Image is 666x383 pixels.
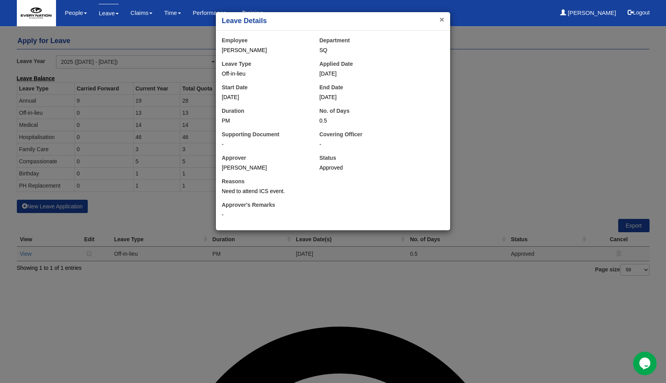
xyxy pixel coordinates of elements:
[319,140,444,148] div: -
[319,154,336,162] label: Status
[222,211,444,219] div: -
[319,93,405,101] div: [DATE]
[633,352,658,375] iframe: chat widget
[222,164,308,172] div: [PERSON_NAME]
[222,83,248,91] label: Start Date
[222,36,248,44] label: Employee
[319,60,353,68] label: Applied Date
[222,140,308,148] div: -
[319,36,350,44] label: Department
[319,70,405,78] div: [DATE]
[319,46,444,54] div: SQ
[222,130,279,138] label: Supporting Document
[222,107,244,115] label: Duration
[222,93,308,101] div: [DATE]
[319,117,405,125] div: 0.5
[222,154,246,162] label: Approver
[319,164,405,172] div: Approved
[222,187,347,195] div: Need to attend ICS event.
[222,60,251,68] label: Leave Type
[222,46,308,54] div: [PERSON_NAME]
[222,17,267,25] b: Leave Details
[319,107,349,115] label: No. of Days
[222,177,244,185] label: Reasons
[222,201,275,209] label: Approver's Remarks
[440,15,444,23] button: ×
[319,83,343,91] label: End Date
[319,130,362,138] label: Covering Officer
[222,117,308,125] div: PM
[222,70,308,78] div: Off-in-lieu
